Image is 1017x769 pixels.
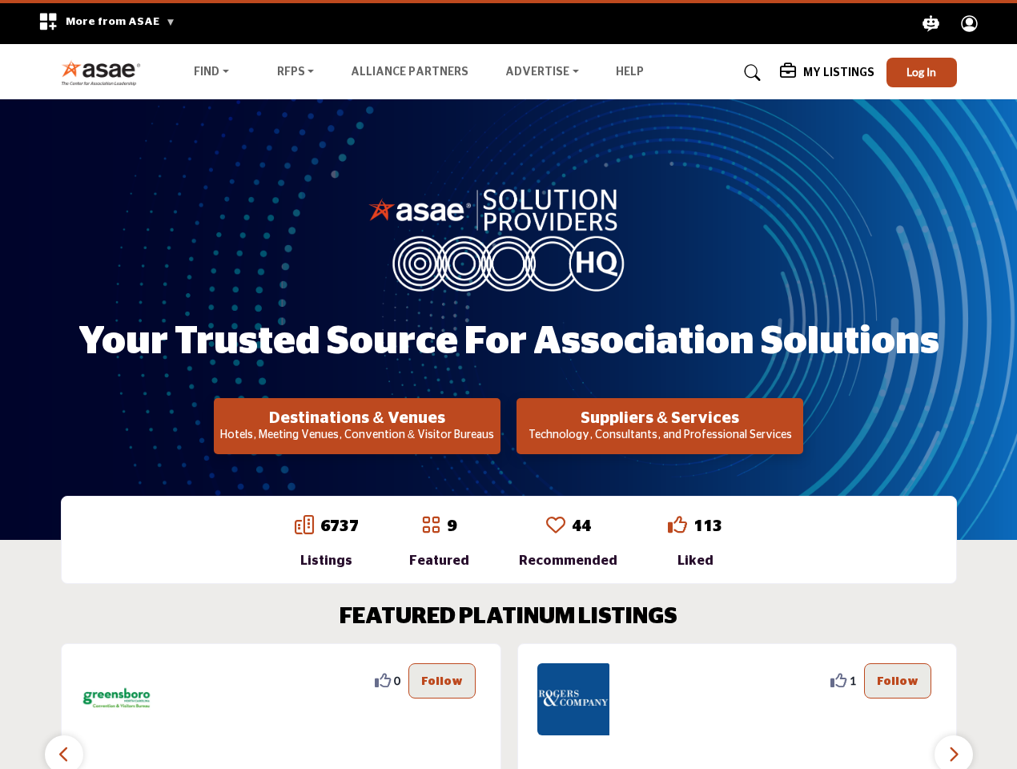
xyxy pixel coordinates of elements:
a: 44 [572,518,591,534]
p: Follow [421,672,463,690]
div: Featured [409,551,469,570]
p: Follow [877,672,919,690]
div: My Listings [780,63,874,83]
button: Follow [864,663,931,699]
span: More from ASAE [66,16,175,27]
div: More from ASAE [28,3,186,44]
a: Go to Featured [421,515,440,537]
a: 9 [447,518,456,534]
h2: Destinations & Venues [219,409,496,428]
h2: Suppliers & Services [521,409,798,428]
button: Log In [886,58,957,87]
img: image [368,185,649,291]
div: Listings [295,551,359,570]
a: 113 [693,518,722,534]
img: Greensboro Area CVB [81,663,153,735]
button: Suppliers & Services Technology, Consultants, and Professional Services [517,398,803,454]
a: 6737 [320,518,359,534]
button: Destinations & Venues Hotels, Meeting Venues, Convention & Visitor Bureaus [214,398,500,454]
div: Liked [668,551,722,570]
a: Advertise [494,62,590,84]
h1: Your Trusted Source for Association Solutions [78,317,939,367]
a: Search [729,60,771,86]
img: Rogers & Company PLLC [537,663,609,735]
h5: My Listings [803,66,874,80]
img: Site Logo [61,59,150,86]
a: Help [616,66,644,78]
i: Go to Liked [668,515,687,534]
h2: FEATURED PLATINUM LISTINGS [340,604,677,631]
a: Alliance Partners [351,66,468,78]
p: Hotels, Meeting Venues, Convention & Visitor Bureaus [219,428,496,444]
a: RFPs [266,62,326,84]
span: Log In [906,65,936,79]
div: Recommended [519,551,617,570]
p: Technology, Consultants, and Professional Services [521,428,798,444]
a: Find [183,62,240,84]
a: Go to Recommended [546,515,565,537]
button: Follow [408,663,476,699]
span: 1 [850,672,856,689]
span: 0 [394,672,400,689]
